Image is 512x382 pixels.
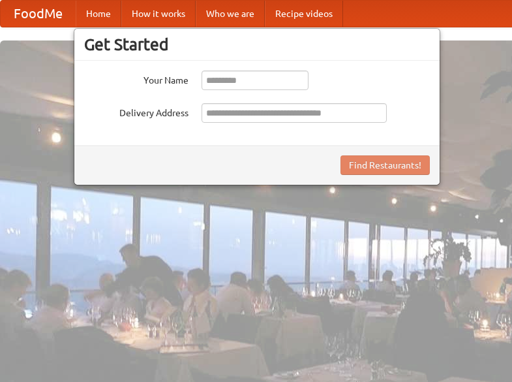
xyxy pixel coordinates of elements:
[84,71,188,87] label: Your Name
[265,1,343,27] a: Recipe videos
[196,1,265,27] a: Who we are
[1,1,76,27] a: FoodMe
[340,155,430,175] button: Find Restaurants!
[84,103,188,119] label: Delivery Address
[76,1,121,27] a: Home
[84,35,430,54] h3: Get Started
[121,1,196,27] a: How it works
